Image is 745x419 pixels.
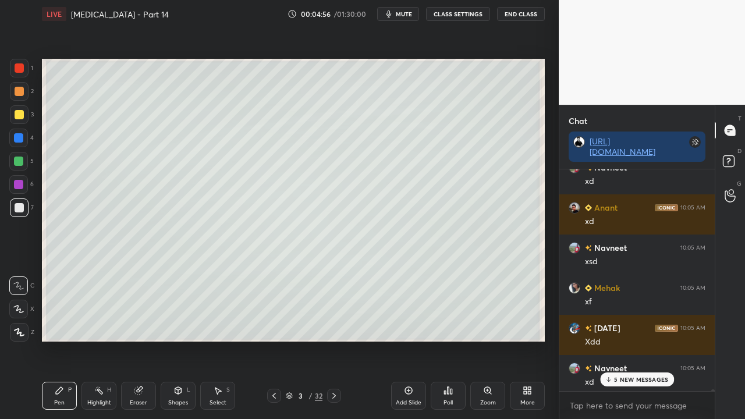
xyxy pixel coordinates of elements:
[520,400,535,406] div: More
[396,10,412,18] span: mute
[68,387,72,393] div: P
[592,242,627,254] h6: Navneet
[10,82,34,101] div: 2
[309,392,313,399] div: /
[9,129,34,147] div: 4
[569,363,580,374] img: 8f99151e573d462785604bf2d6d9bdb6.jpg
[377,7,419,21] button: mute
[569,242,580,254] img: 8f99151e573d462785604bf2d6d9bdb6.jpg
[569,282,580,294] img: b6b5f15821744ee99c803a693f9f25df.jpg
[585,325,592,332] img: no-rating-badge.077c3623.svg
[680,204,705,211] div: 10:05 AM
[592,282,620,294] h6: Mehak
[480,400,496,406] div: Zoom
[569,202,580,214] img: 3511a628e60c450498c7a01e61753cc4.jpg
[738,114,742,123] p: T
[426,7,490,21] button: CLASS SETTINGS
[585,245,592,251] img: no-rating-badge.077c3623.svg
[559,169,715,391] div: grid
[187,387,190,393] div: L
[585,176,705,187] div: xd
[585,204,592,211] img: Learner_Badge_beginner_1_8b307cf2a0.svg
[569,322,580,334] img: cd36caae4b5c402eb4d28e8e4c6c7205.jpg
[71,9,169,20] h4: [MEDICAL_DATA] - Part 14
[497,7,545,21] button: End Class
[42,7,66,21] div: LIVE
[585,285,592,292] img: Learner_Badge_beginner_1_8b307cf2a0.svg
[9,175,34,194] div: 6
[585,296,705,308] div: xf
[295,392,307,399] div: 3
[10,198,34,217] div: 7
[10,105,34,124] div: 3
[396,400,421,406] div: Add Slide
[9,300,34,318] div: X
[680,365,705,372] div: 10:05 AM
[226,387,230,393] div: S
[592,322,620,334] h6: [DATE]
[614,376,668,383] p: 5 NEW MESSAGES
[680,325,705,332] div: 10:05 AM
[9,276,34,295] div: C
[680,244,705,251] div: 10:05 AM
[130,400,147,406] div: Eraser
[10,59,33,77] div: 1
[737,147,742,155] p: D
[210,400,226,406] div: Select
[590,136,655,157] a: [URL][DOMAIN_NAME]
[444,400,453,406] div: Poll
[585,256,705,268] div: xsd
[10,323,34,342] div: Z
[592,362,627,374] h6: Navneet
[87,400,111,406] div: Highlight
[559,105,597,136] p: Chat
[168,400,188,406] div: Shapes
[680,285,705,292] div: 10:05 AM
[585,336,705,348] div: Xdd
[9,152,34,171] div: 5
[655,325,678,332] img: iconic-dark.1390631f.png
[585,365,592,372] img: no-rating-badge.077c3623.svg
[315,390,322,401] div: 32
[573,136,585,148] img: ab04c598e4204a44b5a784646aaf9c50.jpg
[54,400,65,406] div: Pen
[585,216,705,228] div: xd
[737,179,742,188] p: G
[585,377,705,388] div: xd
[592,201,618,214] h6: Anant
[655,204,678,211] img: iconic-dark.1390631f.png
[107,387,111,393] div: H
